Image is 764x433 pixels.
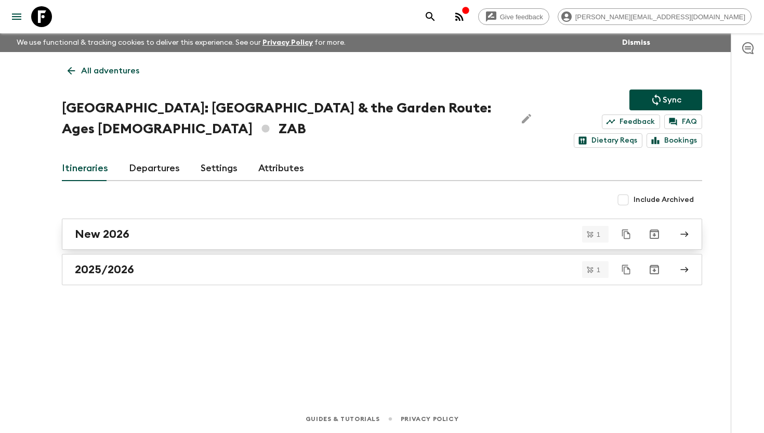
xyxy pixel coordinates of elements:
a: FAQ [664,114,702,129]
a: Settings [201,156,238,181]
span: 1 [590,231,607,238]
a: Guides & Tutorials [306,413,380,425]
p: Sync [663,94,681,106]
a: New 2026 [62,219,702,250]
a: Privacy Policy [401,413,458,425]
a: All adventures [62,60,145,81]
span: Give feedback [494,13,549,21]
button: Dismiss [620,35,653,50]
a: Privacy Policy [262,39,313,46]
button: Sync adventure departures to the booking engine [629,90,702,110]
button: Duplicate [617,225,636,244]
p: We use functional & tracking cookies to deliver this experience. See our for more. [12,33,350,52]
a: Give feedback [478,8,549,25]
button: Archive [644,259,665,280]
button: search adventures [420,6,441,27]
span: [PERSON_NAME][EMAIL_ADDRESS][DOMAIN_NAME] [570,13,751,21]
p: All adventures [81,65,139,77]
h2: New 2026 [75,227,129,241]
a: Bookings [647,133,702,148]
span: Include Archived [634,195,694,205]
a: Dietary Reqs [574,133,642,148]
button: Duplicate [617,260,636,279]
button: menu [6,6,27,27]
h2: 2025/2026 [75,263,134,276]
a: Attributes [258,156,304,181]
h1: [GEOGRAPHIC_DATA]: [GEOGRAPHIC_DATA] & the Garden Route: Ages [DEMOGRAPHIC_DATA] ZAB [62,98,508,139]
button: Archive [644,224,665,245]
a: Feedback [602,114,660,129]
button: Edit Adventure Title [516,98,537,139]
a: Itineraries [62,156,108,181]
div: [PERSON_NAME][EMAIL_ADDRESS][DOMAIN_NAME] [558,8,752,25]
span: 1 [590,266,607,273]
a: 2025/2026 [62,254,702,285]
a: Departures [129,156,180,181]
